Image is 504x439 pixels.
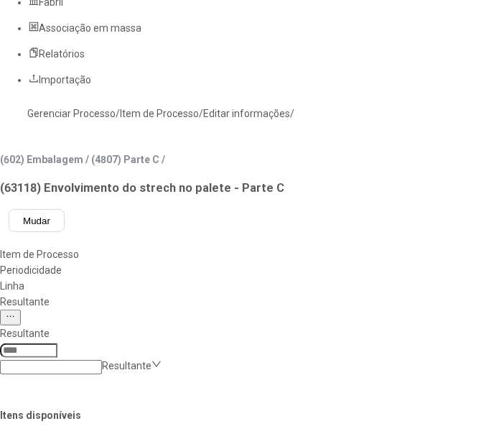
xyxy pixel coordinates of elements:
[39,48,85,60] span: Relatórios
[199,108,203,119] nz-breadcrumb-separator: /
[120,108,199,119] a: Item de Processo
[203,108,290,119] a: Editar informações
[39,74,91,86] span: Importação
[27,108,116,119] a: Gerenciar Processo
[9,209,65,232] button: Mudar
[116,108,120,119] nz-breadcrumb-separator: /
[290,108,294,119] nz-breadcrumb-separator: /
[39,22,141,34] span: Associação em massa
[23,216,50,226] span: Mudar
[102,360,151,371] nz-select-placeholder: Resultante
